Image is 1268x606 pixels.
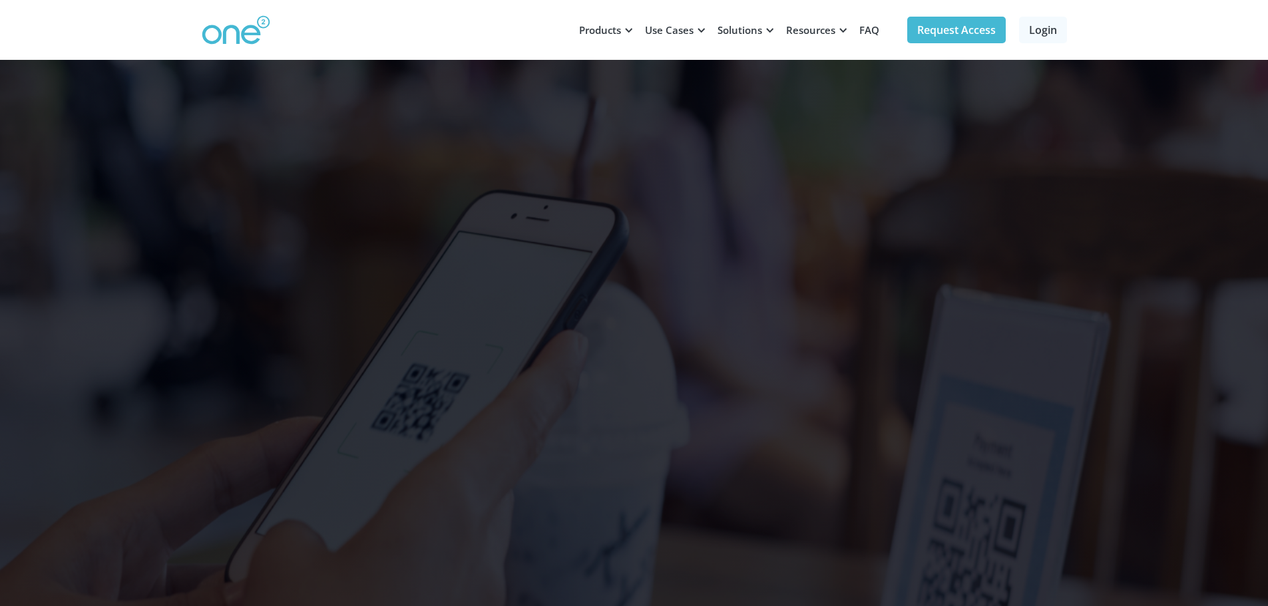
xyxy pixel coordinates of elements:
[851,10,887,50] a: FAQ
[1019,17,1067,43] a: Login
[718,23,762,37] div: Solutions
[907,17,1006,43] a: Request Access
[786,23,835,37] div: Resources
[202,15,270,45] img: One2 Logo
[579,23,621,37] div: Products
[645,23,694,37] div: Use Cases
